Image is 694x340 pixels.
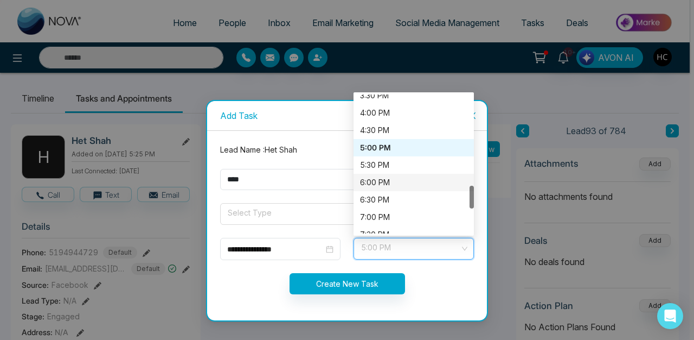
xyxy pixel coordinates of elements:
[354,104,474,122] div: 4:00 PM
[290,273,405,294] button: Create New Task
[214,144,480,156] div: Lead Name : Het Shah
[354,156,474,174] div: 5:30 PM
[360,159,467,171] div: 5:30 PM
[657,303,683,329] div: Open Intercom Messenger
[354,87,474,104] div: 3:30 PM
[360,124,467,136] div: 4:30 PM
[354,209,474,226] div: 7:00 PM
[360,194,467,206] div: 6:30 PM
[220,110,474,122] div: Add Task
[354,139,474,156] div: 5:00 PM
[360,229,467,241] div: 7:30 PM
[360,107,467,119] div: 4:00 PM
[360,90,467,102] div: 3:30 PM
[354,174,474,191] div: 6:00 PM
[360,211,467,223] div: 7:00 PM
[354,226,474,243] div: 7:30 PM
[354,191,474,209] div: 6:30 PM
[354,122,474,139] div: 4:30 PM
[360,177,467,188] div: 6:00 PM
[361,240,466,258] span: 5:00 PM
[360,142,467,154] div: 5:00 PM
